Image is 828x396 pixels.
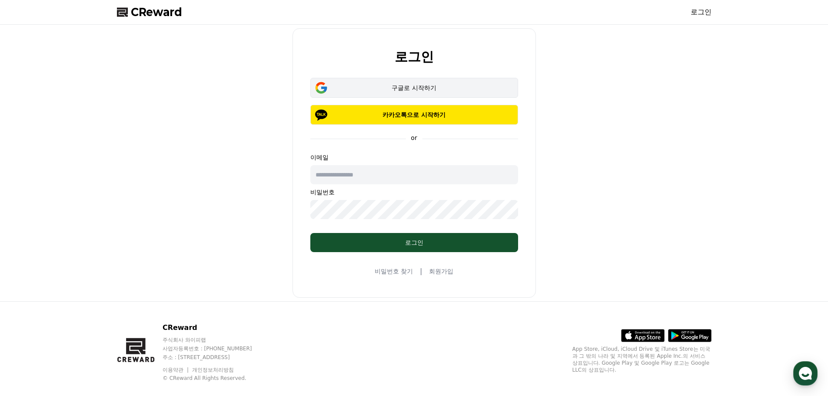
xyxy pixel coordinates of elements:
p: 주소 : [STREET_ADDRESS] [163,354,269,361]
p: 이메일 [310,153,518,162]
button: 로그인 [310,233,518,252]
span: | [420,266,422,276]
div: 구글로 시작하기 [323,83,505,92]
a: 이용약관 [163,367,190,373]
button: 카카오톡으로 시작하기 [310,105,518,125]
a: 비밀번호 찾기 [375,267,413,276]
p: 카카오톡으로 시작하기 [323,110,505,119]
span: 설정 [134,289,145,296]
a: 대화 [57,276,112,297]
span: CReward [131,5,182,19]
p: 비밀번호 [310,188,518,196]
p: App Store, iCloud, iCloud Drive 및 iTunes Store는 미국과 그 밖의 나라 및 지역에서 등록된 Apple Inc.의 서비스 상표입니다. Goo... [572,346,712,373]
button: 구글로 시작하기 [310,78,518,98]
p: 사업자등록번호 : [PHONE_NUMBER] [163,345,269,352]
a: 회원가입 [429,267,453,276]
span: 대화 [80,289,90,296]
h2: 로그인 [395,50,434,64]
p: CReward [163,323,269,333]
p: 주식회사 와이피랩 [163,336,269,343]
p: or [406,133,422,142]
div: 로그인 [328,238,501,247]
p: © CReward All Rights Reserved. [163,375,269,382]
a: 홈 [3,276,57,297]
a: 개인정보처리방침 [192,367,234,373]
a: 설정 [112,276,167,297]
a: 로그인 [691,7,712,17]
span: 홈 [27,289,33,296]
a: CReward [117,5,182,19]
